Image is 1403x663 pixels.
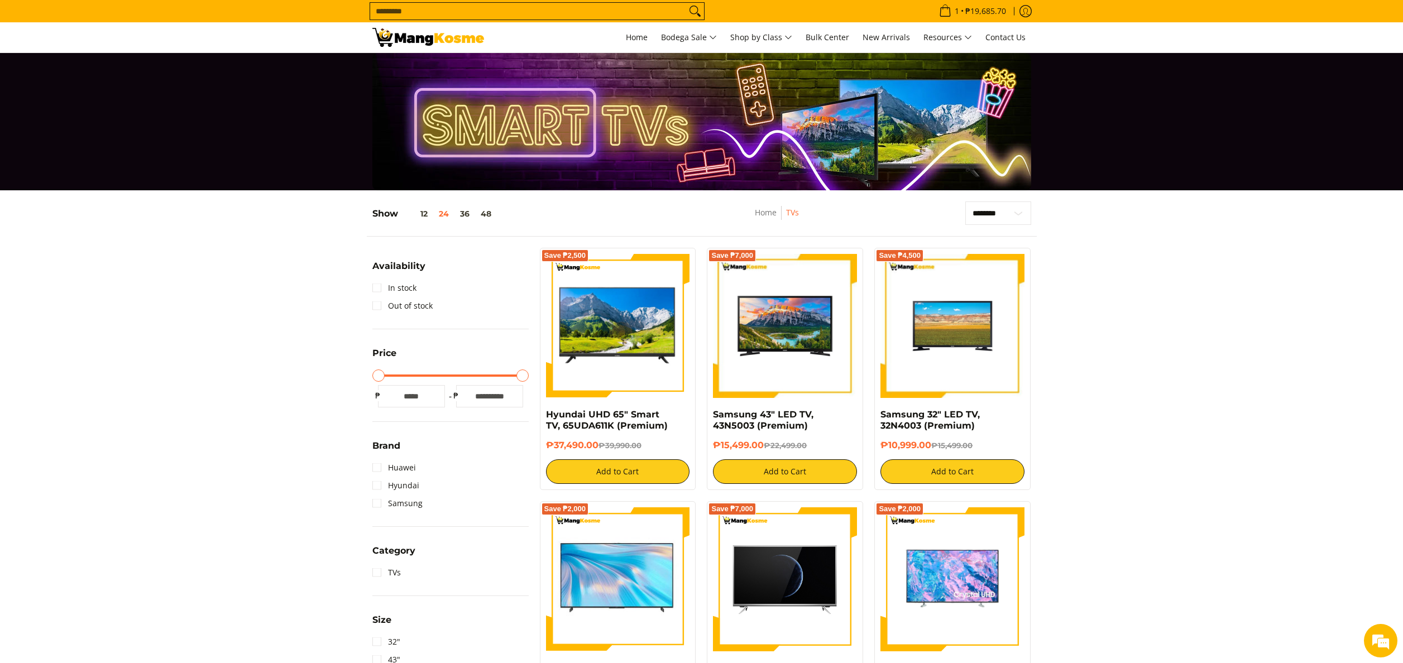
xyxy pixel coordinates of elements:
span: Shop by Class [730,31,792,45]
span: Contact Us [985,32,1026,42]
button: 24 [433,209,454,218]
del: ₱39,990.00 [598,441,641,450]
span: Bodega Sale [661,31,717,45]
a: TVs [372,564,401,582]
img: Samsung 50" Crystal UHD Smart TV, UA50CU7000GXXP (Premium) [880,507,1024,651]
span: Availability [372,262,425,271]
summary: Open [372,262,425,279]
span: Brand [372,441,400,450]
span: • [936,5,1009,17]
summary: Open [372,441,400,459]
span: Bulk Center [806,32,849,42]
a: Shop by Class [725,22,798,52]
a: Hyundai UHD 65" Smart TV, 65UDA611K (Premium) [546,409,668,431]
h6: ₱37,490.00 [546,440,690,451]
span: Home [626,32,648,42]
h5: Show [372,208,497,219]
button: 48 [475,209,497,218]
button: 36 [454,209,475,218]
span: 1 [953,7,961,15]
span: Save ₱2,000 [879,506,921,512]
span: Category [372,546,415,555]
span: Save ₱7,000 [711,252,753,259]
span: ₱19,685.70 [964,7,1008,15]
a: Huawei [372,459,416,477]
a: TVs [786,207,799,218]
span: Save ₱2,000 [544,506,586,512]
a: Hyundai [372,477,419,494]
span: Save ₱4,500 [879,252,921,259]
span: Size [372,616,391,624]
span: Price [372,349,396,358]
h6: ₱10,999.00 [880,440,1024,451]
img: samsung-43-inch-led-tv-full-view- mang-kosme [713,254,857,398]
summary: Open [372,349,396,366]
h6: ₱15,499.00 [713,440,857,451]
span: Resources [923,31,972,45]
a: Home [755,207,777,218]
img: hyundai-ultra-hd-smart-tv-65-inch-full-view-mang-kosme [713,507,857,651]
a: Resources [918,22,978,52]
a: In stock [372,279,416,297]
span: Save ₱2,500 [544,252,586,259]
a: Samsung 43" LED TV, 43N5003 (Premium) [713,409,813,431]
img: samsung-32-inch-led-tv-full-view-mang-kosme [880,254,1024,398]
a: Samsung 32" LED TV, 32N4003 (Premium) [880,409,980,431]
span: New Arrivals [863,32,910,42]
del: ₱15,499.00 [931,441,973,450]
button: 12 [398,209,433,218]
a: Samsung [372,494,423,512]
span: ₱ [451,390,462,401]
img: TVs - Premium Television Brands l Mang Kosme [372,28,484,47]
img: Hyundai UHD 65" Smart TV, 65UDA611K (Premium) [546,254,690,398]
span: ₱ [372,390,384,401]
a: Contact Us [980,22,1031,52]
summary: Open [372,616,391,633]
a: Bodega Sale [655,22,722,52]
a: Out of stock [372,297,433,315]
button: Search [686,3,704,20]
a: New Arrivals [857,22,916,52]
a: 32" [372,633,400,651]
a: Bulk Center [800,22,855,52]
del: ₱22,499.00 [764,441,807,450]
a: Home [620,22,653,52]
button: Add to Cart [880,459,1024,484]
nav: Breadcrumbs [692,206,862,231]
span: Save ₱7,000 [711,506,753,512]
button: Add to Cart [546,459,690,484]
img: huawei-s-65-inch-4k-lcd-display-tv-full-view-mang-kosme [546,513,690,645]
nav: Main Menu [495,22,1031,52]
summary: Open [372,546,415,564]
button: Add to Cart [713,459,857,484]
